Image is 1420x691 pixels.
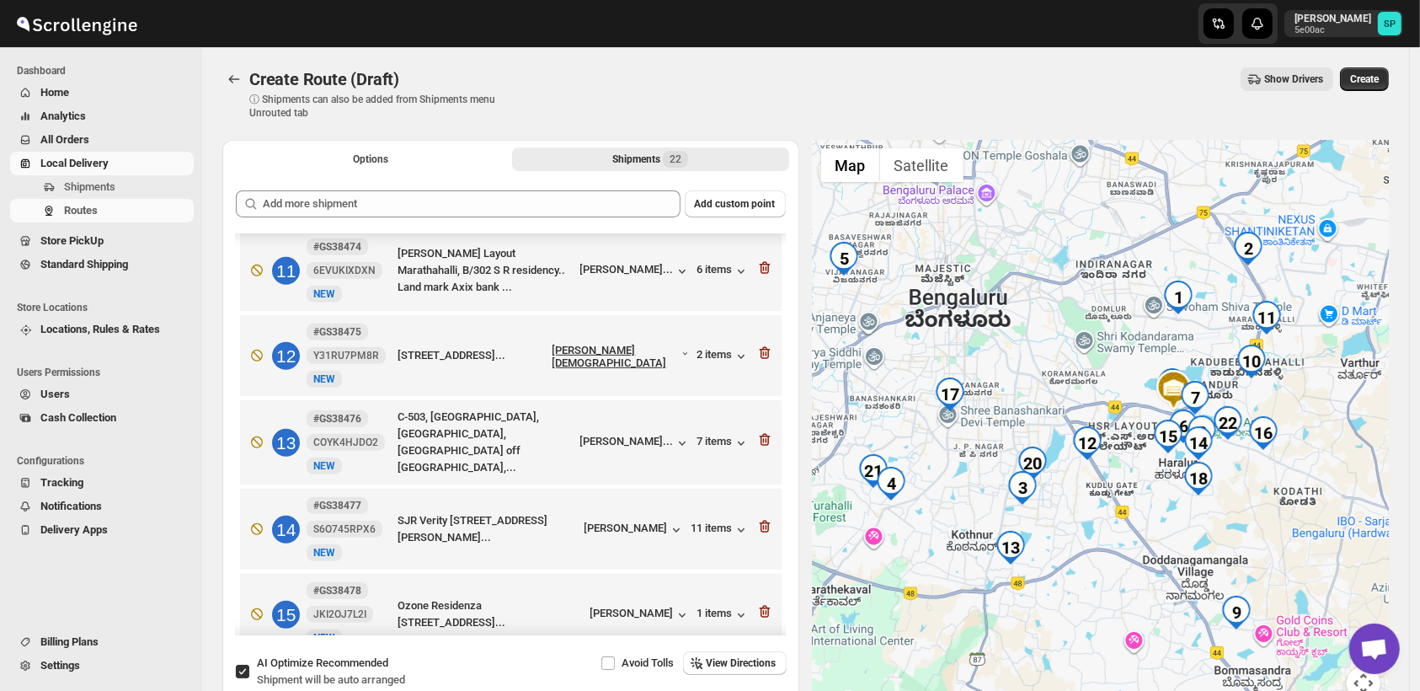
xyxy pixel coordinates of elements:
div: 3 [1006,471,1039,505]
button: Show satellite imagery [880,148,964,182]
div: Shipments [612,151,688,168]
button: User menu [1284,10,1403,37]
button: [PERSON_NAME]... [580,435,691,452]
span: Y31RU7PM8R [313,349,379,362]
span: Standard Shipping [40,258,128,271]
span: Store PickUp [40,234,104,247]
div: 11 [272,257,300,285]
span: 6EVUKIXDXN [313,264,376,277]
button: Users [10,383,194,406]
button: 6 items [697,263,750,280]
button: Billing Plans [10,630,194,654]
button: Routes [10,199,194,222]
button: Delivery Apps [10,518,194,542]
text: SP [1384,19,1396,29]
img: ScrollEngine [13,3,140,45]
span: Add custom point [695,197,776,211]
div: 16 [1247,416,1280,450]
button: 2 items [697,348,750,365]
button: [PERSON_NAME][DEMOGRAPHIC_DATA] [553,344,691,369]
button: [PERSON_NAME] [585,522,685,538]
div: 4 [874,467,908,501]
div: 21 [857,454,890,488]
span: Notifications [40,500,102,512]
span: Show Drivers [1264,72,1323,86]
span: Dashboard [17,64,194,78]
span: View Directions [707,656,777,670]
div: 14 [1182,426,1215,460]
div: 10 [1235,345,1268,378]
button: Analytics [10,104,194,128]
button: Tracking [10,471,194,495]
p: ⓘ Shipments can also be added from Shipments menu Unrouted tab [249,93,515,120]
button: Show Drivers [1241,67,1333,91]
div: 8 [1185,415,1219,449]
b: #GS38475 [313,326,361,338]
div: Ozone Residenza [STREET_ADDRESS]... [398,597,584,631]
span: AI Optimize [257,656,388,669]
div: 1 [1161,281,1195,314]
button: Notifications [10,495,194,518]
button: Locations, Rules & Rates [10,318,194,341]
div: [STREET_ADDRESS]... [398,347,546,364]
span: Routes [64,204,98,217]
button: All Orders [10,128,194,152]
span: NEW [313,288,335,300]
span: Home [40,86,69,99]
button: All Route Options [232,147,509,171]
span: Shipments [64,180,115,193]
button: Selected Shipments [512,147,788,171]
button: 11 items [691,522,750,538]
span: Sulakshana Pundle [1378,12,1401,35]
div: [PERSON_NAME]... [580,435,674,447]
span: Tracking [40,476,83,489]
span: 22 [670,153,681,166]
span: Create [1350,72,1379,86]
span: Billing Plans [40,635,99,648]
div: 7 [1178,381,1212,415]
button: View Directions [683,651,787,675]
div: [PERSON_NAME] [590,607,691,624]
div: 18 [1182,462,1215,495]
button: Cash Collection [10,406,194,430]
button: [PERSON_NAME]... [580,263,691,280]
span: Options [353,153,388,166]
span: NEW [313,373,335,385]
span: Analytics [40,110,86,122]
div: 13 [272,429,300,457]
span: Cash Collection [40,411,116,424]
span: Users Permissions [17,366,194,379]
button: Shipments [10,175,194,199]
button: Create [1340,67,1389,91]
span: JKI2OJ7L2I [313,608,366,621]
div: 14 [272,516,300,544]
button: 7 items [697,435,750,452]
div: [PERSON_NAME]... [580,263,674,276]
span: Store Locations [17,301,194,314]
span: S6O745RPX6 [313,522,376,536]
div: Open chat [1349,624,1400,674]
div: Selected Shipments [222,177,799,642]
span: NEW [313,632,335,644]
div: 11 [1250,301,1284,335]
div: 20 [1016,447,1049,480]
span: Locations, Rules & Rates [40,323,160,335]
p: 5e00ac [1295,25,1371,35]
span: Users [40,388,70,400]
div: 9 [1220,596,1253,629]
span: Settings [40,659,80,672]
div: 15 [1151,420,1185,453]
div: 5 [827,242,861,276]
div: 1 items [697,607,750,624]
button: Settings [10,654,194,678]
span: All Orders [40,133,89,146]
b: #GS38478 [313,585,361,597]
span: Avoid Tolls [622,656,675,669]
span: NEW [313,460,335,472]
div: 13 [994,531,1028,565]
